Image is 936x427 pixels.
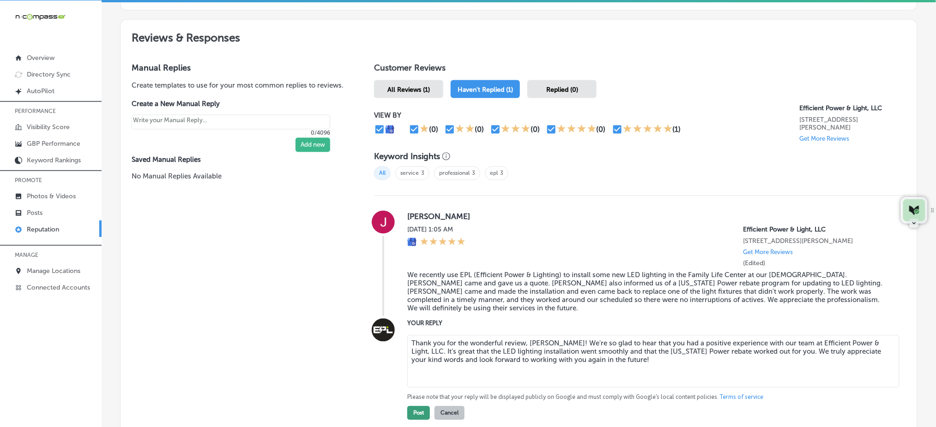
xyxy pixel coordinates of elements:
[458,86,513,94] span: Haven't Replied (1)
[800,104,906,112] p: Efficient Power & Light, LLC
[743,226,891,234] p: Efficient Power & Light, LLC
[720,393,763,402] a: Terms of service
[800,116,906,131] p: 105 Avalon Ct BRANDON, MS 39047-7641, US
[546,86,578,94] span: Replied (0)
[121,20,917,52] h2: Reviews & Responses
[27,267,80,275] p: Manage Locations
[132,172,344,182] p: No Manual Replies Available
[500,170,503,177] a: 3
[501,124,531,135] div: 3 Stars
[673,125,681,134] div: (1)
[132,115,330,130] textarea: Create your Quick Reply
[472,170,475,177] a: 3
[374,166,391,180] span: All
[27,87,54,95] p: AutoPilot
[475,125,484,134] div: (0)
[27,209,42,217] p: Posts
[597,125,606,134] div: (0)
[557,124,597,135] div: 4 Stars
[132,63,344,73] h3: Manual Replies
[407,271,891,313] blockquote: We recently use EPL (Efficient Power & Lighting) to install some new LED lighting in the Family L...
[132,130,330,136] p: 0/4096
[407,226,465,234] label: [DATE] 1:05 AM
[27,284,90,291] p: Connected Accounts
[623,124,673,135] div: 5 Stars
[374,63,906,77] h1: Customer Reviews
[132,80,344,90] p: Create templates to use for your most common replies to reviews.
[455,124,475,135] div: 2 Stars
[27,225,59,233] p: Reputation
[27,54,54,62] p: Overview
[132,100,330,108] label: Create a New Manual Reply
[374,111,799,119] p: VIEW BY
[435,406,465,420] button: Cancel
[407,406,430,420] button: Post
[531,125,540,134] div: (0)
[15,12,66,21] img: 660ab0bf-5cc7-4cb8-ba1c-48b5ae0f18e60NCTV_CLogo_TV_Black_-500x88.png
[743,237,891,245] p: 105 Avalon Ct
[400,170,419,177] a: service
[407,212,891,221] label: [PERSON_NAME]
[387,86,430,94] span: All Reviews (1)
[743,260,766,267] label: (Edited)
[421,170,424,177] a: 3
[372,319,395,342] img: Image
[27,71,71,78] p: Directory Sync
[490,170,498,177] a: epl
[27,156,81,164] p: Keyword Rankings
[407,393,891,402] p: Please note that your reply will be displayed publicly on Google and must comply with Google's lo...
[27,140,80,148] p: GBP Performance
[296,138,330,152] button: Add new
[420,237,465,248] div: 5 Stars
[429,125,438,134] div: (0)
[27,123,70,131] p: Visibility Score
[132,156,344,164] label: Saved Manual Replies
[27,192,76,200] p: Photos & Videos
[420,124,429,135] div: 1 Star
[743,249,793,256] p: Get More Reviews
[407,335,900,388] textarea: Thank you for the wonderful review, [PERSON_NAME]! We're so glad to hear that you had a positive ...
[407,320,891,327] label: YOUR REPLY
[439,170,470,177] a: professional
[374,152,440,162] h3: Keyword Insights
[800,135,850,142] p: Get More Reviews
